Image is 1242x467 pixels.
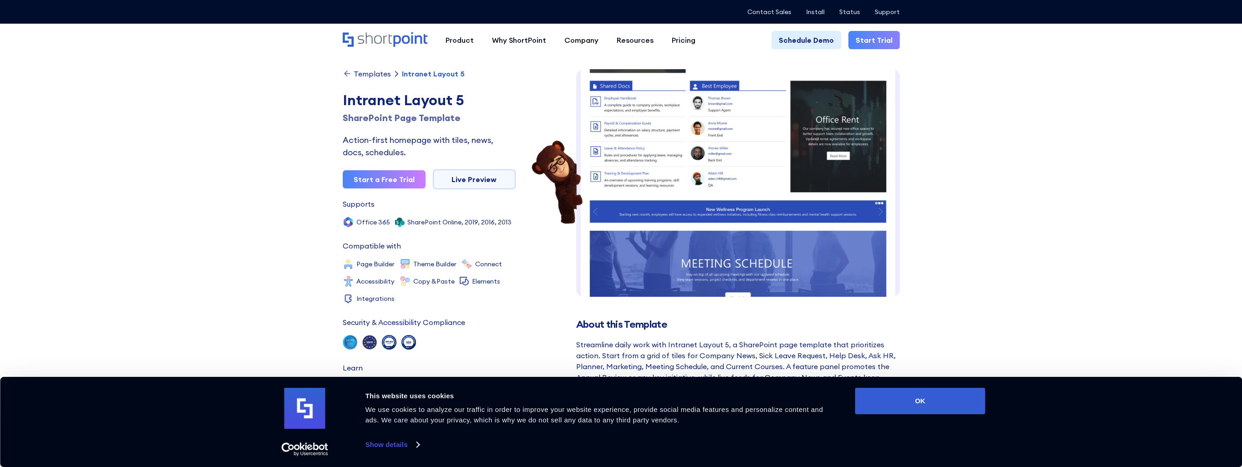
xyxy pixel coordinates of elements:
a: Home [343,32,427,48]
a: Why ShortPoint [483,31,555,49]
div: Accessibility [356,278,395,284]
a: Contact Sales [747,8,791,15]
div: Supports [343,200,375,208]
div: Page Builder [356,261,395,267]
div: This website uses cookies [365,391,835,401]
a: Support [875,8,900,15]
img: soc 2 [343,335,357,350]
span: We use cookies to analyze our traffic in order to improve your website experience, provide social... [365,406,823,424]
a: Status [839,8,860,15]
div: Resources [617,35,654,46]
a: Schedule Demo [771,31,841,49]
h1: SharePoint Page Template [343,111,516,125]
a: Install [806,8,825,15]
div: Office 365 [356,219,390,225]
div: Theme Builder [413,261,456,267]
div: Product [446,35,474,46]
a: Show details [365,438,419,452]
a: Company [555,31,608,49]
a: Templates [343,69,391,78]
div: Streamline daily work with Intranet Layout 5, a SharePoint page template that prioritizes action.... [576,339,900,437]
button: OK [855,388,985,414]
a: Usercentrics Cookiebot - opens in a new window [265,442,345,456]
div: Learn [343,364,363,371]
a: Resources [608,31,663,49]
div: Compatible with [343,242,401,249]
div: Connect [475,261,502,267]
div: Templates [354,70,391,77]
a: Start Trial [848,31,900,49]
a: Start a Free Trial [343,170,426,188]
div: Security & Accessibility Compliance [343,319,465,326]
a: Pricing [663,31,705,49]
div: SharePoint Online, 2019, 2016, 2013 [407,219,512,225]
div: Elements [472,278,500,284]
div: Pricing [672,35,695,46]
div: Intranet Layout 5 [402,70,465,77]
div: Integrations [356,295,395,302]
div: Action-first homepage with tiles, news, docs, schedules. [343,134,516,158]
div: Copy &Paste [413,278,455,284]
a: Live Preview [433,169,516,189]
a: Product [436,31,483,49]
h2: About this Template [576,319,900,330]
div: Company [564,35,598,46]
img: logo [284,388,325,429]
div: Intranet Layout 5 [343,89,516,111]
div: Why ShortPoint [492,35,546,46]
